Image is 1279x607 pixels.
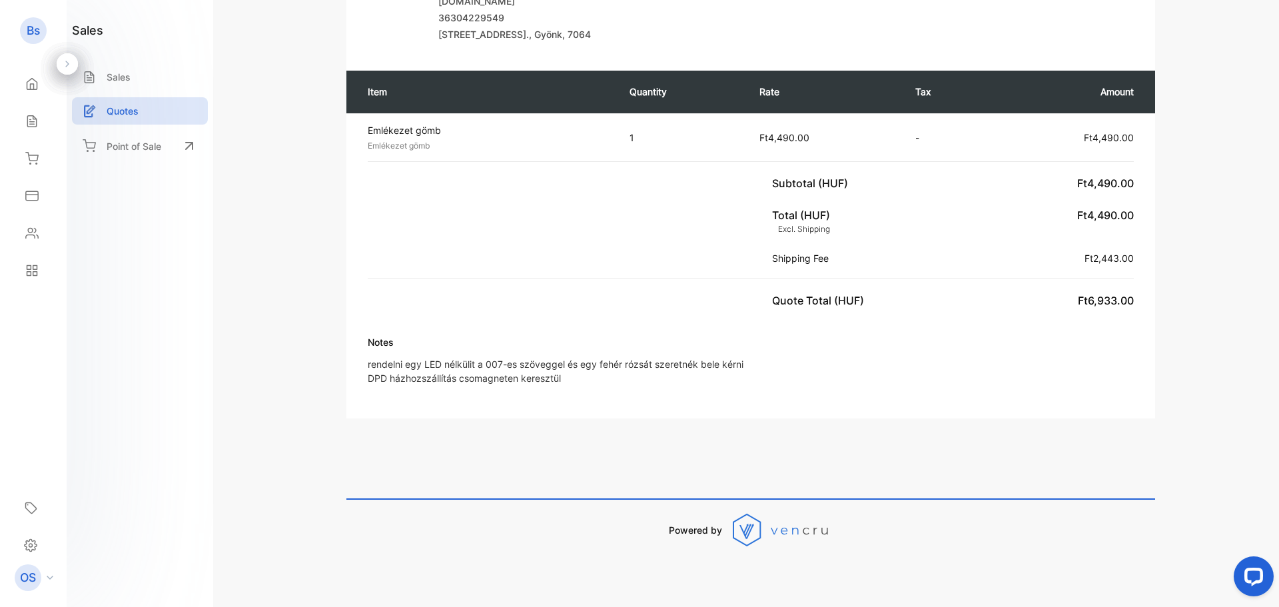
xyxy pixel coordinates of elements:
p: Notes [368,335,743,349]
p: Tax [915,85,975,99]
p: Shipping Fee [772,251,834,265]
p: Quote Total (HUF) [772,293,869,308]
span: [STREET_ADDRESS]. [438,29,529,40]
p: Subtotal (HUF) [772,175,853,191]
h1: sales [72,21,103,39]
p: Powered by [669,523,722,537]
p: OS [20,569,36,586]
p: Bs [27,22,40,39]
p: Emlékezet gömb [368,123,616,137]
span: Ft6,933.00 [1078,294,1134,307]
p: 1 [630,131,733,145]
span: Ft4,490.00 [1077,209,1134,222]
p: - [915,131,975,145]
a: Quotes [72,97,208,125]
p: Item [368,85,603,99]
span: Ft4,490.00 [759,132,809,143]
p: Sales [107,70,131,84]
p: 36304229549 [438,11,592,25]
span: , Gyönk [529,29,562,40]
p: rendelni egy LED nélkülit a 007-es szöveggel és egy fehér rózsát szeretnék bele kérni DPD házhozs... [368,357,743,385]
span: , 7064 [562,29,591,40]
p: Emlékezet gömb [368,140,616,152]
p: Quotes [107,104,139,118]
a: Point of Sale [72,131,208,161]
span: Ft4,490.00 [1084,132,1134,143]
p: Excl. Shipping [772,223,830,235]
p: Amount [1002,85,1134,99]
p: Rate [759,85,889,99]
iframe: LiveChat chat widget [1223,551,1279,607]
span: Ft2,443.00 [1084,253,1134,264]
span: Ft4,490.00 [1077,177,1134,190]
p: Total (HUF) [772,207,835,235]
p: Point of Sale [107,139,161,153]
p: Quantity [630,85,733,99]
a: Sales [72,63,208,91]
